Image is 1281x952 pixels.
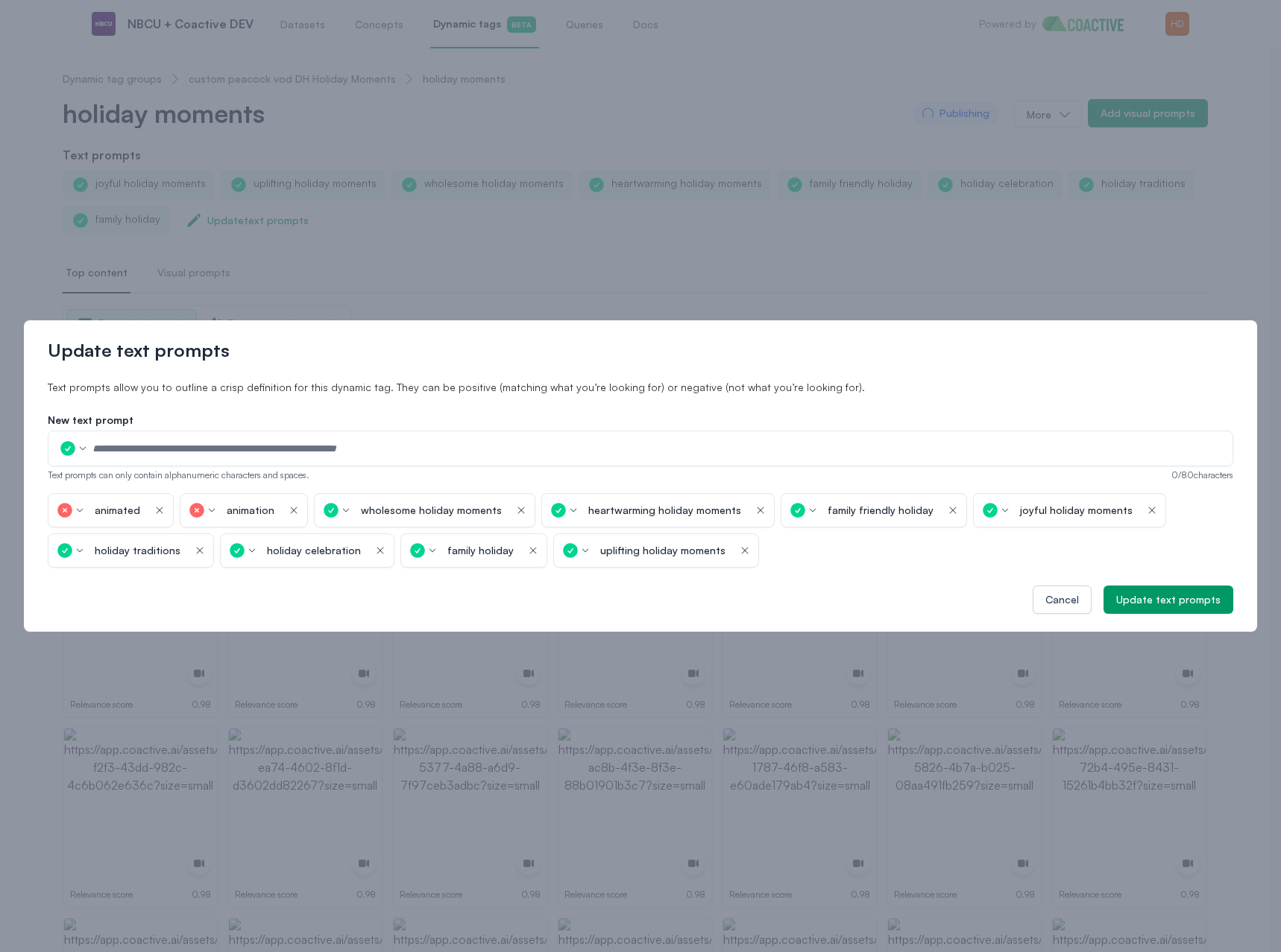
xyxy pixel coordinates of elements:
[48,380,1233,395] p: Text prompts allow you to outline a crisp definition for this dynamic tag. They can be positive (...
[443,540,518,561] button: family holiday
[356,500,506,521] button: wholesome holiday moments
[95,543,180,558] div: holiday traditions
[447,543,514,558] div: family holiday
[48,338,1233,362] h2: Update text prompts
[267,543,361,558] div: holiday celebration
[584,500,746,521] button: heartwarming holiday moments
[48,469,309,481] span: Text prompts can only contain alphanumeric characters and spaces.
[1033,586,1092,614] button: Cancel
[1045,592,1079,607] div: Cancel
[600,543,726,558] div: uplifting holiday moments
[596,540,730,561] button: uplifting holiday moments
[90,500,145,521] button: animated
[1116,592,1221,607] div: Update text prompts
[588,503,741,518] div: heartwarming holiday moments
[1016,500,1137,521] button: joyful holiday moments
[823,500,938,521] button: family friendly holiday
[227,503,274,518] div: animation
[262,540,365,561] button: holiday celebration
[361,503,502,518] div: wholesome holiday moments
[1020,503,1133,518] div: joyful holiday moments
[828,503,934,518] div: family friendly holiday
[222,500,279,521] button: animation
[48,413,1233,428] label: New text prompt
[1104,586,1233,614] button: Update text prompts
[90,540,185,561] button: holiday traditions
[1171,469,1233,481] span: 0 / 80 characters
[95,503,140,518] div: animated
